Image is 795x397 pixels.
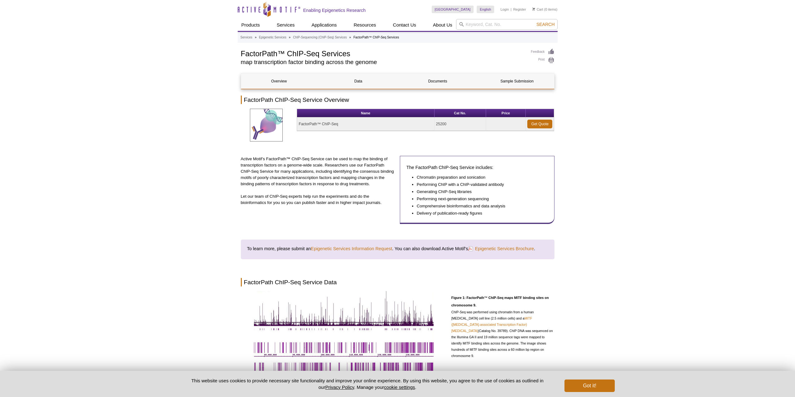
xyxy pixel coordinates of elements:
[429,19,456,31] a: About Us
[435,109,486,117] th: Cat No.
[500,7,509,12] a: Login
[451,292,554,309] h3: Figure 1: FactorPath™ ChIP-Seq maps MITF binding sites on chromosome 9.
[308,19,340,31] a: Applications
[289,36,291,39] li: »
[238,19,264,31] a: Products
[511,6,512,13] li: |
[417,196,542,202] li: Performing next-generation sequencing
[325,385,354,390] a: Privacy Policy
[247,246,548,251] h4: To learn more, please submit an . You can also download Active Motif’s .
[293,35,347,40] a: ChIP-Sequencing (ChIP-Seq) Services
[564,380,614,392] button: Got it!
[406,164,548,171] h3: The FactorPath ChIP-Seq Service includes:
[350,19,380,31] a: Resources
[241,278,554,286] h2: FactorPath ChIP-Seq Service Data
[273,19,299,31] a: Services
[353,36,399,39] li: FactorPath™ ChIP-Seq Services
[531,48,554,55] a: Feedback
[451,310,553,358] span: ChIP-Seq was performed using chromatin from a human [MEDICAL_DATA] cell line (2.5 million cells) ...
[241,193,395,206] p: Let our team of ChIP-Seq experts help run the experiments and do the bioinformatics for you so yo...
[513,7,526,12] a: Register
[417,210,542,216] li: Delivery of publication-ready figures
[250,109,283,141] img: Transcription Factors
[532,7,535,11] img: Your Cart
[532,6,558,13] li: (0 items)
[400,74,476,89] a: Documents
[303,7,366,13] h2: Enabling Epigenetics Research
[527,120,552,128] a: Get Quote
[432,6,474,13] a: [GEOGRAPHIC_DATA]
[456,19,558,30] input: Keyword, Cat. No.
[536,22,554,27] span: Search
[181,377,554,390] p: This website uses cookies to provide necessary site functionality and improve your online experie...
[417,174,542,181] li: Chromatin preparation and sonication
[479,74,555,89] a: Sample Submission
[389,19,420,31] a: Contact Us
[468,245,534,252] a: Epigenetic Services Brochure
[320,74,396,89] a: Data
[477,6,494,13] a: English
[241,74,317,89] a: Overview
[311,246,392,251] a: Epigenetic Services Information Request
[297,109,434,117] th: Name
[254,291,434,374] img: ChIP-Seq data generated by Active Motif Epigenetic Services maps hundreds of MITF binding sites a...
[531,57,554,64] a: Print
[241,59,525,65] h2: map transcription factor binding across the genome
[417,203,542,209] li: Comprehensive bioinformatics and data analysis
[241,35,252,40] a: Services
[297,117,434,131] td: FactorPath™ ChIP-Seq
[241,48,525,58] h1: FactorPath™ ChIP-Seq Services
[417,181,542,188] li: Performing ChIP with a ChIP-validated antibody
[486,109,526,117] th: Price
[451,316,532,333] a: MITF ([MEDICAL_DATA]-associated Transcription Factor) [MEDICAL_DATA]
[435,117,486,131] td: 25200
[241,96,554,104] h2: FactorPath ChIP-Seq Service Overview
[534,22,556,27] button: Search
[349,36,351,39] li: »
[417,189,542,195] li: Generating ChIP-Seq libraries
[241,156,395,187] p: Active Motif’s FactorPath™ ChIP-Seq Service can be used to map the binding of transcription facto...
[384,385,415,390] button: cookie settings
[255,36,257,39] li: »
[532,7,543,12] a: Cart
[259,35,286,40] a: Epigenetic Services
